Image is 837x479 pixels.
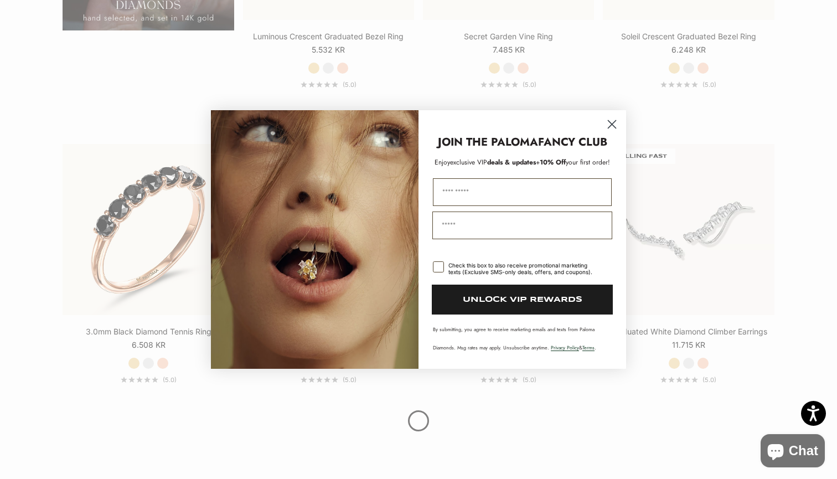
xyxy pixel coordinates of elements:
[582,344,595,351] a: Terms
[433,326,612,351] p: By submitting, you agree to receive marketing emails and texts from Paloma Diamonds. Msg rates ma...
[438,134,538,150] strong: JOIN THE PALOMA
[211,110,418,369] img: Loading...
[450,157,536,167] span: deals & updates
[448,262,598,275] div: Check this box to also receive promotional marketing texts (Exclusive SMS-only deals, offers, and...
[540,157,566,167] span: 10% Off
[551,344,579,351] a: Privacy Policy
[538,134,607,150] strong: FANCY CLUB
[602,115,622,134] button: Close dialog
[450,157,487,167] span: exclusive VIP
[432,212,612,239] input: Email
[435,157,450,167] span: Enjoy
[536,157,610,167] span: + your first order!
[433,178,612,206] input: First Name
[432,285,613,315] button: UNLOCK VIP REWARDS
[551,344,596,351] span: & .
